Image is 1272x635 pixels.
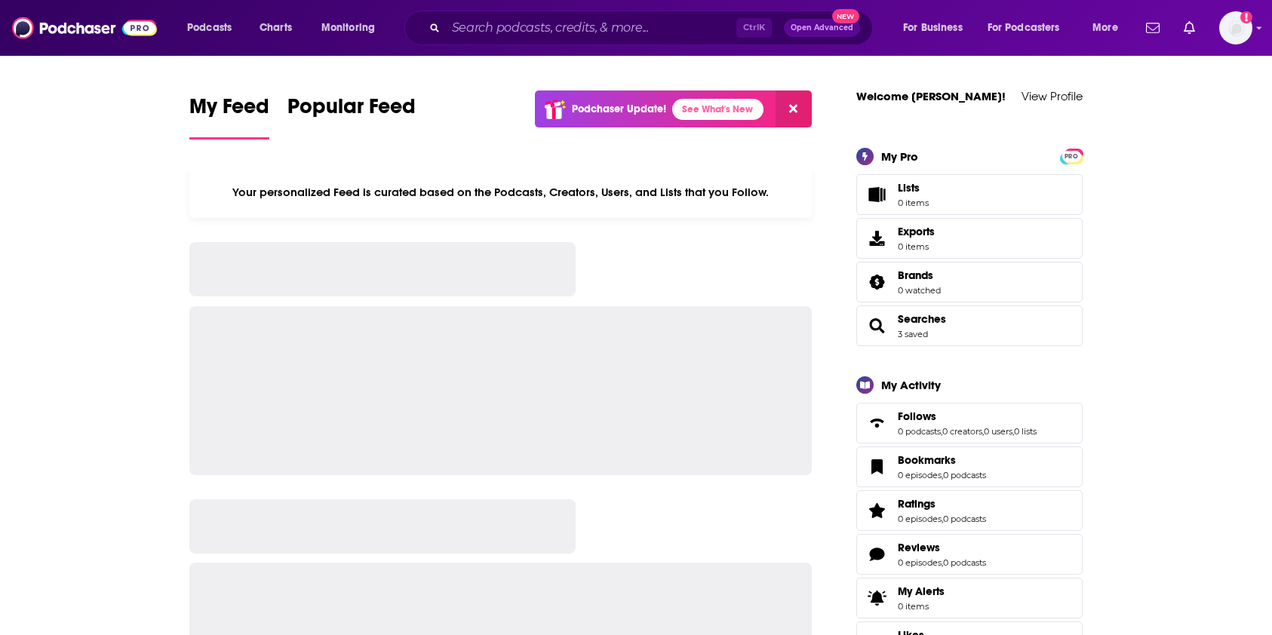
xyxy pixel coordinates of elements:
div: My Activity [881,378,941,392]
span: Follows [856,403,1083,443]
a: 0 episodes [898,557,942,568]
span: Brands [898,268,933,282]
a: PRO [1062,149,1080,161]
span: Reviews [856,534,1083,575]
a: See What's New [672,99,764,120]
a: Reviews [898,541,986,554]
span: My Alerts [898,584,945,598]
a: Show notifications dropdown [1140,15,1166,41]
span: Exports [898,225,935,238]
a: 0 watched [898,285,941,296]
span: 0 items [898,601,945,612]
span: 0 items [898,198,929,208]
a: Follows [862,413,892,434]
button: open menu [177,16,251,40]
input: Search podcasts, credits, & more... [446,16,736,40]
a: Ratings [862,500,892,521]
a: Show notifications dropdown [1178,15,1201,41]
a: Reviews [862,544,892,565]
a: Searches [862,315,892,336]
a: Popular Feed [287,94,416,140]
a: Brands [862,271,892,293]
a: 0 episodes [898,514,942,524]
span: My Alerts [862,587,892,609]
span: For Podcasters [988,17,1060,38]
a: 3 saved [898,329,928,339]
span: Charts [260,17,292,38]
a: 0 podcasts [943,470,986,480]
span: Bookmarks [856,446,1083,487]
a: Lists [856,174,1083,215]
a: Charts [250,16,301,40]
a: Ratings [898,497,986,511]
button: Open AdvancedNew [784,19,860,37]
a: 0 creators [942,426,982,437]
a: Follows [898,410,1037,423]
span: , [942,470,943,480]
span: Ratings [898,497,936,511]
span: , [942,514,943,524]
a: My Feed [189,94,269,140]
span: Logged in as leahlevin [1219,11,1252,44]
a: Bookmarks [898,453,986,467]
span: For Business [903,17,963,38]
span: Reviews [898,541,940,554]
a: Welcome [PERSON_NAME]! [856,89,1006,103]
a: View Profile [1022,89,1083,103]
button: open menu [978,16,1082,40]
a: Exports [856,218,1083,259]
img: User Profile [1219,11,1252,44]
span: 0 items [898,241,935,252]
a: Brands [898,268,941,282]
div: My Pro [881,149,918,164]
span: Ratings [856,490,1083,531]
a: 0 lists [1014,426,1037,437]
span: Podcasts [187,17,232,38]
a: 0 podcasts [943,557,986,568]
button: open menu [1082,16,1137,40]
a: 0 users [984,426,1012,437]
span: , [982,426,984,437]
span: PRO [1062,151,1080,162]
span: Exports [862,228,892,249]
span: , [941,426,942,437]
span: New [832,9,859,23]
img: Podchaser - Follow, Share and Rate Podcasts [12,14,157,42]
span: Lists [898,181,920,195]
div: Search podcasts, credits, & more... [419,11,887,45]
span: Brands [856,262,1083,302]
a: Bookmarks [862,456,892,477]
span: Searches [856,305,1083,346]
span: Follows [898,410,936,423]
svg: Add a profile image [1240,11,1252,23]
span: Bookmarks [898,453,956,467]
span: Lists [862,184,892,205]
span: Monitoring [321,17,375,38]
span: Open Advanced [791,24,853,32]
button: open menu [311,16,395,40]
span: Popular Feed [287,94,416,128]
p: Podchaser Update! [572,103,666,115]
button: Show profile menu [1219,11,1252,44]
span: More [1092,17,1118,38]
a: 0 episodes [898,470,942,480]
button: open menu [893,16,982,40]
a: My Alerts [856,578,1083,618]
div: Your personalized Feed is curated based on the Podcasts, Creators, Users, and Lists that you Follow. [189,167,812,218]
span: Lists [898,181,929,195]
a: Searches [898,312,946,326]
span: Ctrl K [736,18,772,38]
a: 0 podcasts [898,426,941,437]
span: , [942,557,943,568]
span: , [1012,426,1014,437]
a: 0 podcasts [943,514,986,524]
span: My Feed [189,94,269,128]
